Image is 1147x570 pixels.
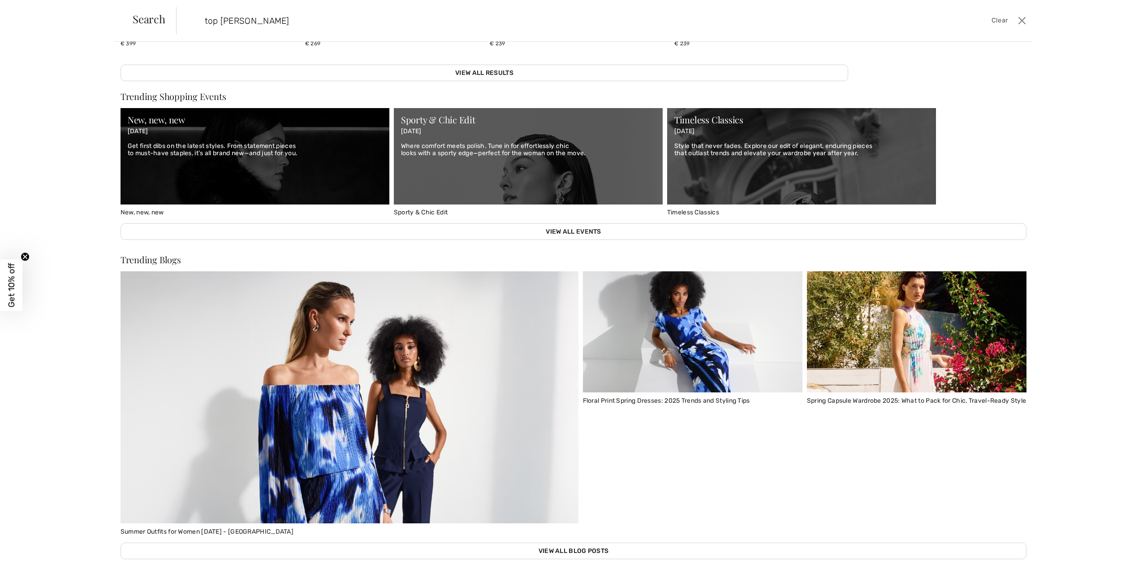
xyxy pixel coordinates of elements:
[583,271,802,405] a: Floral Print Spring Dresses: 2025 Trends and Styling Tips Floral Print Spring Dresses: 2025 Trend...
[490,40,505,47] span: € 239
[807,271,1026,405] a: Spring Capsule Wardrobe 2025: What to Pack for Chic, Travel-Ready Style Spring Capsule Wardrobe 2...
[198,7,811,34] input: TYPE TO SEARCH
[121,271,578,523] img: Summer Outfits for Women July 2025 - 1ère Avenue
[401,143,655,158] p: Where comfort meets polish. Tune in for effortlessly chic looks with a sporty edge—perfect for th...
[401,115,655,124] div: Sporty & Chic Edit
[121,209,164,216] span: New, new, new
[128,115,382,124] div: New, new, new
[807,397,1026,405] span: Spring Capsule Wardrobe 2025: What to Pack for Chic, Travel-Ready Style
[583,397,750,405] span: Floral Print Spring Dresses: 2025 Trends and Styling Tips
[128,128,382,135] p: [DATE]
[121,528,293,535] span: Summer Outfits for Women [DATE] - [GEOGRAPHIC_DATA]
[1015,13,1029,28] button: Close
[674,143,929,158] p: Style that never fades. Explore our edit of elegant, enduring pieces that outlast trends and elev...
[121,65,848,81] a: View All Results
[21,252,30,261] button: Close teaser
[394,209,448,216] span: Sporty & Chic Edit
[394,108,663,216] a: Sporty & Chic Edit Sporty & Chic Edit [DATE] Where comfort meets polish. Tune in for effortlessly...
[121,40,136,47] span: € 399
[121,108,389,216] a: New, new, new New, new, new [DATE] Get first dibs on the latest styles. From statement pieces to ...
[807,271,1026,392] img: Spring Capsule Wardrobe 2025: What to Pack for Chic, Travel-Ready Style
[6,263,17,307] span: Get 10% off
[121,271,578,535] a: Summer Outfits for Women July 2025 - 1ère Avenue Summer Outfits for Women [DATE] - [GEOGRAPHIC_DATA]
[583,271,802,392] img: Floral Print Spring Dresses: 2025 Trends and Styling Tips
[401,128,655,135] p: [DATE]
[121,543,1026,559] a: View All Blog Posts
[674,128,929,135] p: [DATE]
[20,6,39,14] span: Help
[121,255,1026,264] div: Trending Blogs
[121,223,1026,240] a: View All Events
[667,108,936,216] a: Timeless Classics Timeless Classics [DATE] Style that never fades. Explore our edit of elegant, e...
[674,40,690,47] span: € 239
[128,143,382,158] p: Get first dibs on the latest styles. From statement pieces to must-have staples, it’s all brand n...
[121,92,1026,101] div: Trending Shopping Events
[667,209,719,216] span: Timeless Classics
[133,13,165,24] span: Search
[674,115,929,124] div: Timeless Classics
[305,40,321,47] span: € 269
[992,16,1008,26] span: Clear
